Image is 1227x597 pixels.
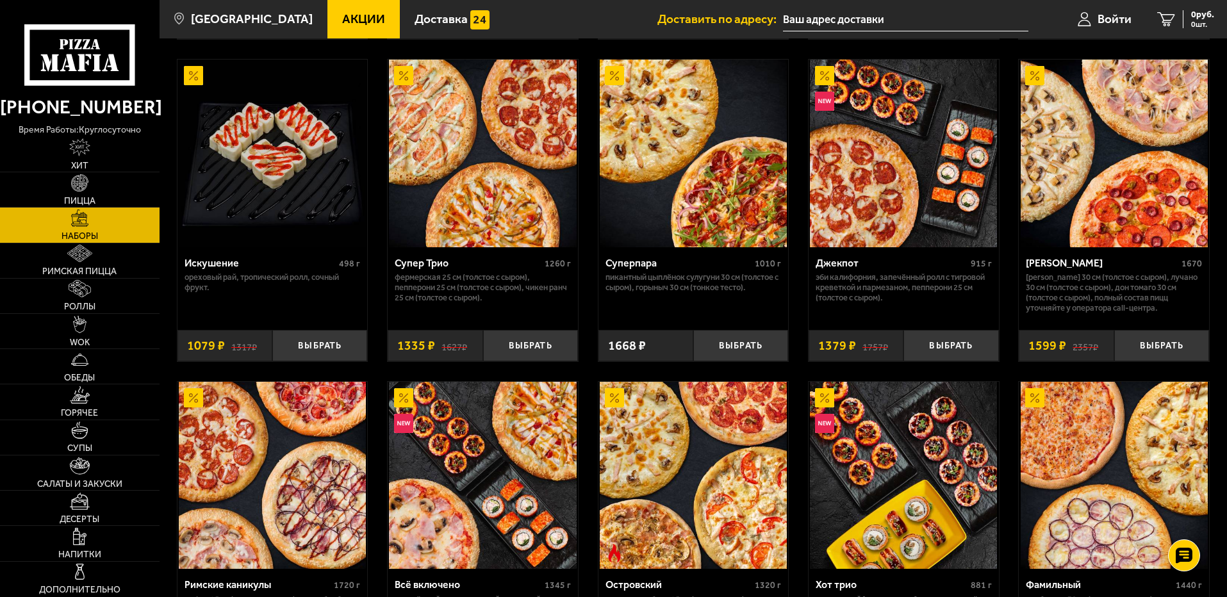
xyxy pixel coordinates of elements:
[185,272,361,293] p: Ореховый рай, Тропический ролл, Сочный фрукт.
[1026,272,1202,313] p: [PERSON_NAME] 30 см (толстое с сыром), Лучано 30 см (толстое с сыром), Дон Томаго 30 см (толстое ...
[809,382,999,569] a: АкционныйНовинкаХот трио
[395,578,541,591] div: Всё включено
[1182,258,1202,269] span: 1670
[177,382,368,569] a: АкционныйРимские каникулы
[64,302,95,311] span: Роллы
[1025,66,1044,85] img: Акционный
[395,257,541,269] div: Супер Трио
[545,580,571,591] span: 1345 г
[600,60,787,247] img: Суперпара
[815,66,834,85] img: Акционный
[64,197,95,206] span: Пицца
[815,414,834,433] img: Новинка
[971,580,992,591] span: 881 г
[545,258,571,269] span: 1260 г
[1021,382,1208,569] img: Фамильный
[783,8,1028,31] input: Ваш адрес доставки
[1021,60,1208,247] img: Хет Трик
[605,388,624,407] img: Акционный
[605,272,782,293] p: Пикантный цыплёнок сулугуни 30 см (толстое с сыром), Горыныч 30 см (тонкое тесто).
[339,258,360,269] span: 498 г
[185,578,331,591] div: Римские каникулы
[755,258,781,269] span: 1010 г
[42,267,117,276] span: Римская пицца
[60,515,99,524] span: Десерты
[1019,60,1209,247] a: АкционныйХет Трик
[397,339,435,352] span: 1335 ₽
[810,60,997,247] img: Джекпот
[272,330,367,361] button: Выбрать
[389,382,576,569] img: Всё включено
[231,339,257,352] s: 1317 ₽
[67,444,92,453] span: Супы
[971,258,992,269] span: 915 г
[1026,257,1178,269] div: [PERSON_NAME]
[64,373,95,382] span: Обеды
[903,330,998,361] button: Выбрать
[600,382,787,569] img: Островский
[1098,13,1132,25] span: Войти
[816,272,992,303] p: Эби Калифорния, Запечённый ролл с тигровой креветкой и пармезаном, Пепперони 25 см (толстое с сыр...
[191,13,313,25] span: [GEOGRAPHIC_DATA]
[598,382,789,569] a: АкционныйОстрое блюдоОстровский
[394,414,413,433] img: Новинка
[598,60,789,247] a: АкционныйСуперпара
[187,339,225,352] span: 1079 ₽
[389,60,576,247] img: Супер Трио
[657,13,783,25] span: Доставить по адресу:
[810,382,997,569] img: Хот трио
[184,66,203,85] img: Акционный
[185,257,336,269] div: Искушение
[605,578,752,591] div: Островский
[1191,20,1214,28] span: 0 шт.
[394,66,413,85] img: Акционный
[605,544,624,563] img: Острое блюдо
[179,60,366,247] img: Искушение
[415,13,468,25] span: Доставка
[179,382,366,569] img: Римские каникулы
[394,388,413,407] img: Акционный
[693,330,788,361] button: Выбрать
[388,60,578,247] a: АкционныйСупер Трио
[1019,382,1209,569] a: АкционныйФамильный
[395,272,571,303] p: Фермерская 25 см (толстое с сыром), Пепперони 25 см (толстое с сыром), Чикен Ранч 25 см (толстое ...
[470,10,490,29] img: 15daf4d41897b9f0e9f617042186c801.svg
[816,257,968,269] div: Джекпот
[388,382,578,569] a: АкционныйНовинкаВсё включено
[1026,578,1173,591] div: Фамильный
[1028,339,1066,352] span: 1599 ₽
[177,60,368,247] a: АкционныйИскушение
[1025,388,1044,407] img: Акционный
[1176,580,1202,591] span: 1440 г
[62,232,98,241] span: Наборы
[1191,10,1214,19] span: 0 руб.
[441,339,467,352] s: 1627 ₽
[58,550,101,559] span: Напитки
[483,330,578,361] button: Выбрать
[608,339,646,352] span: 1668 ₽
[862,339,888,352] s: 1757 ₽
[605,66,624,85] img: Акционный
[61,409,98,418] span: Горячее
[818,339,856,352] span: 1379 ₽
[815,92,834,111] img: Новинка
[809,60,999,247] a: АкционныйНовинкаДжекпот
[815,388,834,407] img: Акционный
[37,480,122,489] span: Салаты и закуски
[334,580,360,591] span: 1720 г
[1073,339,1098,352] s: 2357 ₽
[755,580,781,591] span: 1320 г
[71,161,88,170] span: Хит
[816,578,968,591] div: Хот трио
[605,257,752,269] div: Суперпара
[1114,330,1209,361] button: Выбрать
[39,585,120,594] span: Дополнительно
[184,388,203,407] img: Акционный
[70,338,90,347] span: WOK
[342,13,385,25] span: Акции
